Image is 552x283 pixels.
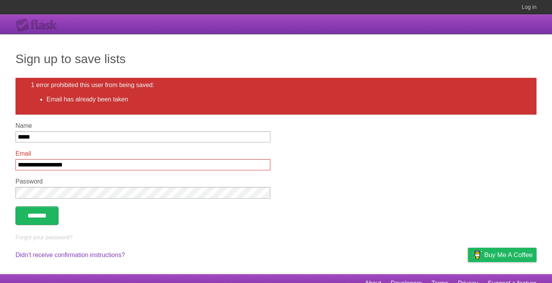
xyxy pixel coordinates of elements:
a: Didn't receive confirmation instructions? [15,252,125,258]
label: Password [15,178,270,185]
a: Buy me a coffee [468,248,537,262]
li: Email has already been taken [46,95,521,104]
label: Name [15,122,270,129]
img: Buy me a coffee [472,248,482,261]
span: Buy me a coffee [484,248,533,262]
h2: 1 error prohibited this user from being saved: [31,82,521,89]
h1: Sign up to save lists [15,50,537,68]
div: Flask [15,18,62,32]
a: Forgot your password? [15,234,72,240]
label: Email [15,150,270,157]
